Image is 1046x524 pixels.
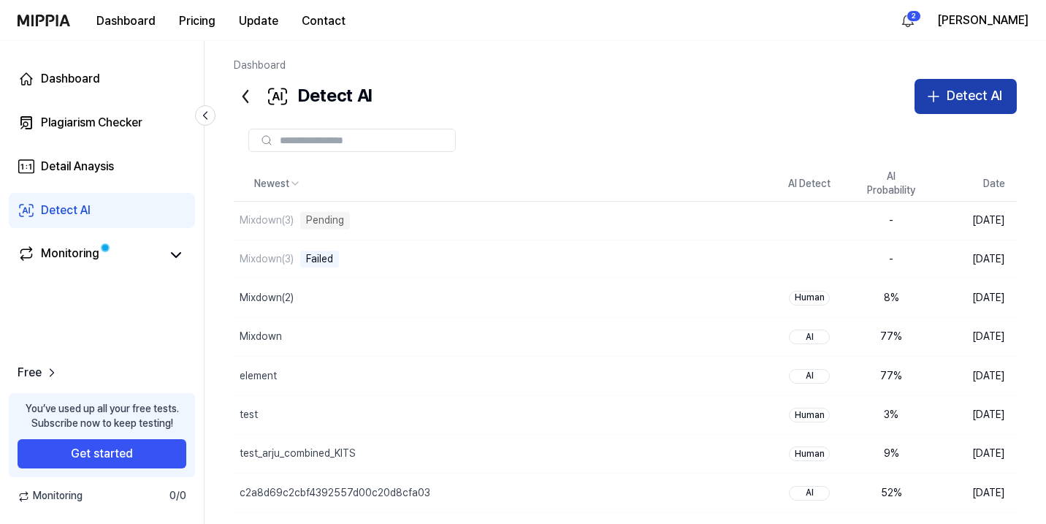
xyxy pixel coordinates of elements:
div: 77 % [862,330,920,344]
div: 8 % [862,291,920,305]
div: 9 % [862,447,920,461]
div: 2 [906,10,921,22]
div: c2a8d69c2cbf4392557d00c20d8cfa03 [240,486,430,501]
span: Free [18,364,42,381]
button: Get started [18,439,186,468]
td: [DATE] [932,395,1017,434]
td: [DATE] [932,202,1017,240]
a: Plagiarism Checker [9,105,195,140]
td: [DATE] [932,357,1017,395]
div: Mixdown(2) [240,291,294,305]
div: test [240,408,258,422]
button: Dashboard [85,7,167,36]
a: Dashboard [234,59,286,71]
div: Human [789,447,830,461]
div: Dashboard [41,70,100,88]
td: [DATE] [932,474,1017,512]
div: Detail Anaysis [41,158,114,175]
span: Monitoring [18,489,83,504]
div: element [240,369,277,384]
div: Human [789,408,830,422]
img: logo [18,15,70,26]
div: Mixdown(3) [240,252,294,267]
td: [DATE] [932,278,1017,317]
a: Detect AI [9,193,195,228]
div: Mixdown [240,330,282,344]
span: 0 / 0 [169,489,186,504]
div: Human [789,291,830,305]
div: Detect AI [41,202,91,219]
a: Dashboard [9,61,195,96]
div: 52 % [862,486,920,501]
div: Pending [300,212,350,229]
a: Update [227,1,290,41]
th: AI Probability [850,167,932,202]
a: Free [18,364,59,381]
button: [PERSON_NAME] [937,12,1028,29]
th: AI Detect [768,167,850,202]
button: Update [227,7,290,36]
div: 3 % [862,408,920,422]
td: - [850,240,932,278]
div: Detect AI [234,79,372,114]
div: AI [789,369,830,384]
div: Detect AI [947,86,1002,107]
td: [DATE] [932,240,1017,278]
div: Plagiarism Checker [41,114,142,132]
div: AI [789,486,830,501]
div: You’ve used up all your free tests. Subscribe now to keep testing! [26,402,179,430]
a: Detail Anaysis [9,149,195,184]
th: Date [932,167,1017,202]
img: 알림 [899,12,917,29]
td: [DATE] [932,317,1017,356]
button: Detect AI [915,79,1017,114]
div: 77 % [862,369,920,384]
td: - [850,202,932,240]
div: Monitoring [41,245,99,265]
div: AI [789,330,830,344]
a: Monitoring [18,245,160,265]
button: Pricing [167,7,227,36]
button: 알림2 [896,9,920,32]
div: test_arju_combined_KITS [240,447,356,461]
div: Mixdown(3) [240,213,294,228]
td: [DATE] [932,434,1017,473]
div: Failed [300,251,339,268]
button: Contact [290,7,357,36]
